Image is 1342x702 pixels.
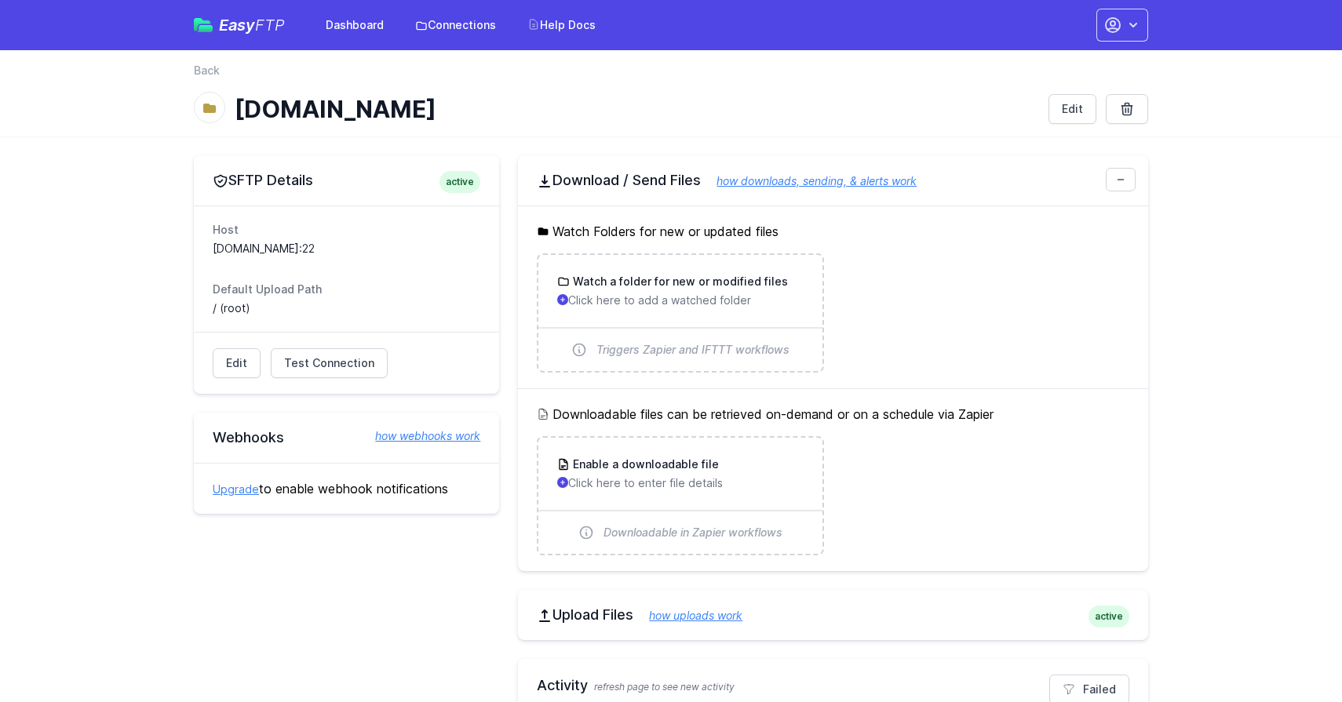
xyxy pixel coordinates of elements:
[194,18,213,32] img: easyftp_logo.png
[213,282,480,297] dt: Default Upload Path
[538,255,822,371] a: Watch a folder for new or modified files Click here to add a watched folder Triggers Zapier and I...
[213,300,480,316] dd: / (root)
[406,11,505,39] a: Connections
[538,438,822,554] a: Enable a downloadable file Click here to enter file details Downloadable in Zapier workflows
[235,95,1036,123] h1: [DOMAIN_NAME]
[633,609,742,622] a: how uploads work
[557,293,803,308] p: Click here to add a watched folder
[194,463,499,514] div: to enable webhook notifications
[194,63,1148,88] nav: Breadcrumb
[596,342,790,358] span: Triggers Zapier and IFTTT workflows
[213,171,480,190] h2: SFTP Details
[213,428,480,447] h2: Webhooks
[1048,94,1096,124] a: Edit
[284,355,374,371] span: Test Connection
[1089,606,1129,627] span: active
[570,456,719,472] h3: Enable a downloadable file
[213,241,480,256] dd: [DOMAIN_NAME]:22
[594,681,735,693] span: refresh page to see new activity
[537,405,1129,424] h5: Downloadable files can be retrieved on-demand or on a schedule via Zapier
[213,482,259,496] a: Upgrade
[359,428,480,444] a: how webhooks work
[537,675,1129,697] h2: Activity
[194,63,220,78] a: Back
[701,174,917,187] a: how downloads, sending, & alerts work
[537,606,1129,624] h2: Upload Files
[194,17,285,33] a: EasyFTP
[213,348,261,378] a: Edit
[570,274,788,289] h3: Watch a folder for new or modified files
[255,16,285,35] span: FTP
[537,222,1129,241] h5: Watch Folders for new or updated files
[219,17,285,33] span: Easy
[316,11,393,39] a: Dashboard
[271,348,388,378] a: Test Connection
[439,171,480,193] span: active
[557,475,803,491] p: Click here to enter file details
[604,525,782,540] span: Downloadable in Zapier workflows
[213,222,480,238] dt: Host
[518,11,605,39] a: Help Docs
[537,171,1129,190] h2: Download / Send Files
